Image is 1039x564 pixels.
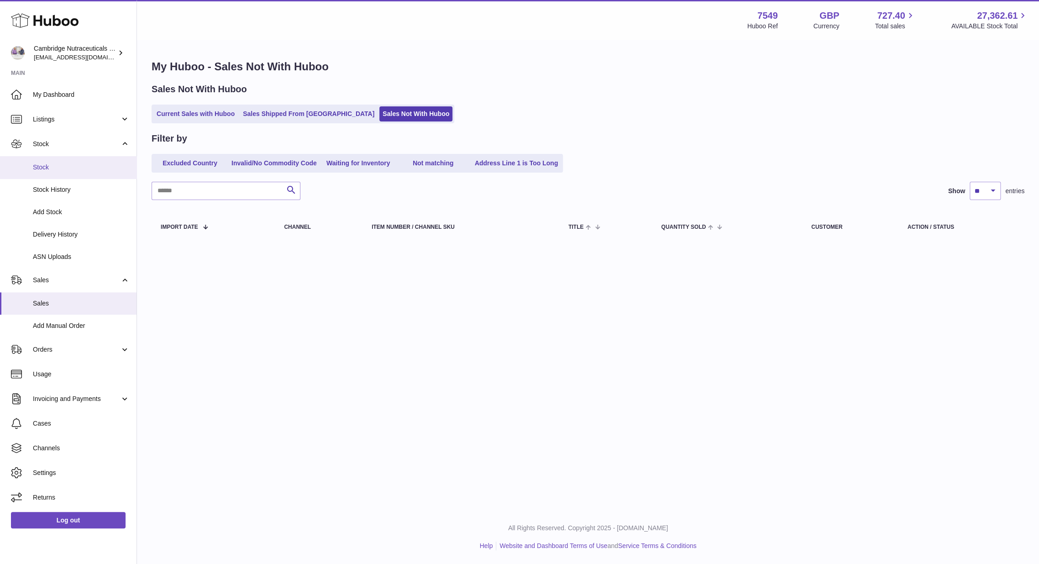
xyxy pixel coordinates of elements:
[228,156,320,171] a: Invalid/No Commodity Code
[33,299,130,308] span: Sales
[144,524,1032,532] p: All Rights Reserved. Copyright 2025 - [DOMAIN_NAME]
[33,419,130,428] span: Cases
[33,469,130,477] span: Settings
[33,253,130,261] span: ASN Uploads
[819,10,839,22] strong: GBP
[284,224,353,230] div: Channel
[33,276,120,285] span: Sales
[33,444,130,453] span: Channels
[33,115,120,124] span: Listings
[33,185,130,194] span: Stock History
[33,163,130,172] span: Stock
[240,106,378,121] a: Sales Shipped From [GEOGRAPHIC_DATA]
[618,542,697,549] a: Service Terms & Conditions
[33,208,130,216] span: Add Stock
[908,224,1015,230] div: Action / Status
[379,106,452,121] a: Sales Not With Huboo
[33,370,130,379] span: Usage
[322,156,395,171] a: Waiting for Inventory
[480,542,493,549] a: Help
[33,493,130,502] span: Returns
[568,224,583,230] span: Title
[496,542,696,550] li: and
[152,132,187,145] h2: Filter by
[661,224,706,230] span: Quantity Sold
[153,106,238,121] a: Current Sales with Huboo
[757,10,778,22] strong: 7549
[11,512,126,528] a: Log out
[811,224,889,230] div: Customer
[397,156,470,171] a: Not matching
[877,10,905,22] span: 727.40
[472,156,561,171] a: Address Line 1 is Too Long
[747,22,778,31] div: Huboo Ref
[372,224,550,230] div: Item Number / Channel SKU
[161,224,198,230] span: Import date
[153,156,226,171] a: Excluded Country
[34,53,134,61] span: [EMAIL_ADDRESS][DOMAIN_NAME]
[33,230,130,239] span: Delivery History
[33,140,120,148] span: Stock
[499,542,607,549] a: Website and Dashboard Terms of Use
[951,22,1028,31] span: AVAILABLE Stock Total
[813,22,840,31] div: Currency
[875,10,915,31] a: 727.40 Total sales
[152,59,1024,74] h1: My Huboo - Sales Not With Huboo
[33,345,120,354] span: Orders
[34,44,116,62] div: Cambridge Nutraceuticals Ltd
[33,90,130,99] span: My Dashboard
[11,46,25,60] img: qvc@camnutra.com
[951,10,1028,31] a: 27,362.61 AVAILABLE Stock Total
[33,322,130,330] span: Add Manual Order
[948,187,965,195] label: Show
[152,83,247,95] h2: Sales Not With Huboo
[1005,187,1024,195] span: entries
[875,22,915,31] span: Total sales
[33,395,120,403] span: Invoicing and Payments
[977,10,1018,22] span: 27,362.61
